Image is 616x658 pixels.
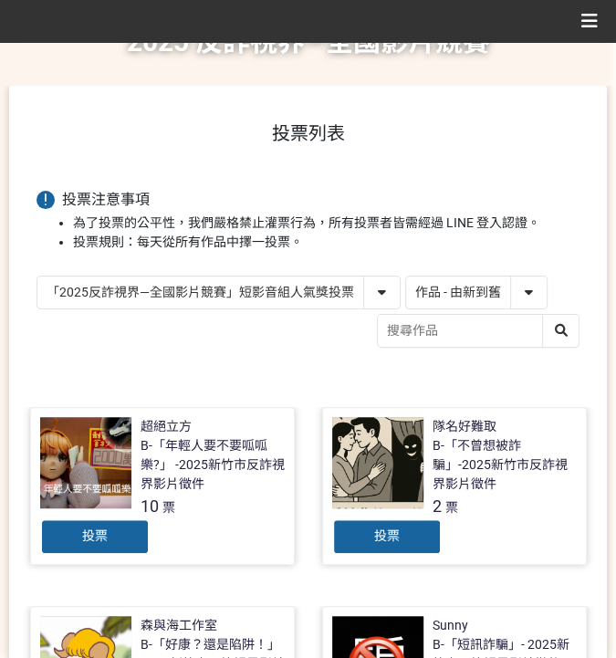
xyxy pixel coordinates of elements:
input: 搜尋作品 [378,315,579,347]
a: 超絕立方B-「年輕人要不要呱呱樂?」 -2025新竹市反詐視界影片徵件10票投票 [30,407,295,565]
li: 為了投票的公平性，我們嚴格禁止灌票行為，所有投票者皆需經過 LINE 登入認證。 [73,214,579,233]
div: B-「不曾想被詐騙」-2025新竹市反詐視界影片徵件 [433,436,577,494]
div: 超絕立方 [141,417,192,436]
span: 投票 [82,528,108,543]
li: 投票規則：每天從所有作品中擇一投票。 [73,233,579,252]
a: 隊名好難取B-「不曾想被詐騙」-2025新竹市反詐視界影片徵件2票投票 [322,407,587,565]
span: 投票注意事項 [62,191,150,208]
span: 10 [141,496,159,516]
div: Sunny [433,616,468,635]
div: 隊名好難取 [433,417,496,436]
div: B-「年輕人要不要呱呱樂?」 -2025新竹市反詐視界影片徵件 [141,436,285,494]
span: 2 [433,496,442,516]
h1: 投票列表 [37,122,579,144]
div: 森與海工作室 [141,616,217,635]
span: 票 [445,500,458,515]
span: 投票 [374,528,400,543]
span: 票 [162,500,175,515]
